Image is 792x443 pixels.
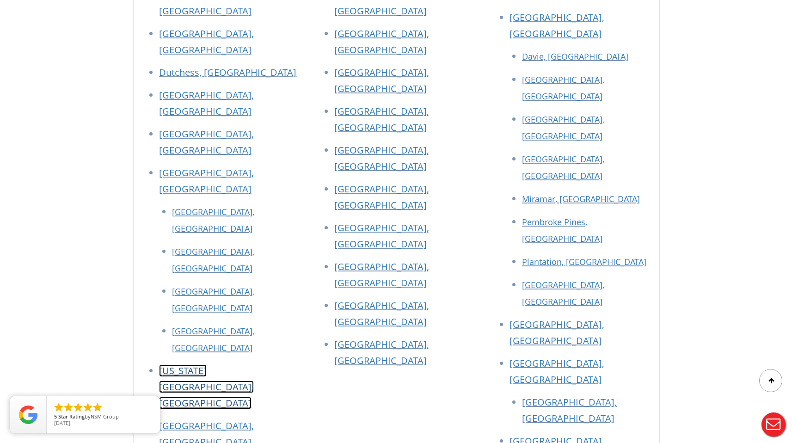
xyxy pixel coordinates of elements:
a: Pembroke Pines, [GEOGRAPHIC_DATA] [522,216,602,244]
a: [GEOGRAPHIC_DATA], [GEOGRAPHIC_DATA] [172,246,254,274]
img: Review Rating [19,406,37,424]
a: [GEOGRAPHIC_DATA], [GEOGRAPHIC_DATA] [334,27,429,56]
a: [GEOGRAPHIC_DATA], [GEOGRAPHIC_DATA] [510,357,604,386]
a: [US_STATE][GEOGRAPHIC_DATA], [GEOGRAPHIC_DATA] [159,364,254,409]
li:  [53,402,64,413]
a: [GEOGRAPHIC_DATA], [GEOGRAPHIC_DATA] [334,66,429,95]
a: [GEOGRAPHIC_DATA], [GEOGRAPHIC_DATA] [334,338,429,367]
li:  [82,402,93,413]
a: [GEOGRAPHIC_DATA], [GEOGRAPHIC_DATA] [172,326,254,353]
a: [GEOGRAPHIC_DATA], [GEOGRAPHIC_DATA] [522,279,604,307]
button: Live Chat [755,406,792,443]
span: NSM Group [91,413,119,420]
a: [GEOGRAPHIC_DATA], [GEOGRAPHIC_DATA] [510,11,604,40]
li:  [92,402,103,413]
li:  [63,402,74,413]
a: [GEOGRAPHIC_DATA], [GEOGRAPHIC_DATA] [522,114,604,142]
a: [GEOGRAPHIC_DATA], [GEOGRAPHIC_DATA] [334,105,429,134]
a: [GEOGRAPHIC_DATA], [GEOGRAPHIC_DATA] [522,396,617,425]
span: 5 [54,413,57,420]
a: [GEOGRAPHIC_DATA], [GEOGRAPHIC_DATA] [334,221,429,250]
a: [GEOGRAPHIC_DATA], [GEOGRAPHIC_DATA] [159,89,254,117]
a: [GEOGRAPHIC_DATA], [GEOGRAPHIC_DATA] [172,286,254,314]
span: by [54,414,153,420]
a: [GEOGRAPHIC_DATA], [GEOGRAPHIC_DATA] [334,183,429,211]
a: Miramar, [GEOGRAPHIC_DATA] [522,193,640,204]
a: [GEOGRAPHIC_DATA], [GEOGRAPHIC_DATA] [522,74,604,102]
a: [GEOGRAPHIC_DATA], [GEOGRAPHIC_DATA] [334,260,429,289]
a: [GEOGRAPHIC_DATA], [GEOGRAPHIC_DATA] [172,206,254,234]
span: Star Rating [58,413,85,420]
a: Dutchess, [GEOGRAPHIC_DATA] [159,66,296,79]
a: [GEOGRAPHIC_DATA], [GEOGRAPHIC_DATA] [510,318,604,347]
span: [DATE] [54,419,70,426]
a: Plantation, [GEOGRAPHIC_DATA] [522,256,646,267]
a: [GEOGRAPHIC_DATA], [GEOGRAPHIC_DATA] [159,166,254,195]
a: [GEOGRAPHIC_DATA], [GEOGRAPHIC_DATA] [334,299,429,328]
a: [GEOGRAPHIC_DATA], [GEOGRAPHIC_DATA] [334,144,429,172]
a: [GEOGRAPHIC_DATA], [GEOGRAPHIC_DATA] [159,128,254,156]
a: [GEOGRAPHIC_DATA], [GEOGRAPHIC_DATA] [522,154,604,181]
li:  [73,402,84,413]
a: Davie, [GEOGRAPHIC_DATA] [522,51,628,62]
a: [GEOGRAPHIC_DATA], [GEOGRAPHIC_DATA] [159,27,254,56]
